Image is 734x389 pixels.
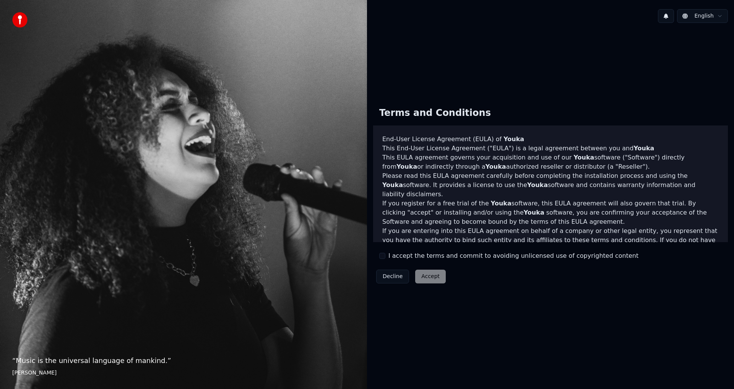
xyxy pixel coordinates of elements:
[382,144,719,153] p: This End-User License Agreement ("EULA") is a legal agreement between you and
[633,145,654,152] span: Youka
[524,209,544,216] span: Youka
[373,101,497,125] div: Terms and Conditions
[382,226,719,263] p: If you are entering into this EULA agreement on behalf of a company or other legal entity, you re...
[376,270,409,283] button: Decline
[573,154,594,161] span: Youka
[12,12,28,28] img: youka
[382,135,719,144] h3: End-User License Agreement (EULA) of
[382,153,719,171] p: This EULA agreement governs your acquisition and use of our software ("Software") directly from o...
[382,171,719,199] p: Please read this EULA agreement carefully before completing the installation process and using th...
[503,135,524,143] span: Youka
[388,251,638,260] label: I accept the terms and commit to avoiding unlicensed use of copyrighted content
[12,369,355,377] footer: [PERSON_NAME]
[396,163,417,170] span: Youka
[382,181,403,189] span: Youka
[491,200,512,207] span: Youka
[12,355,355,366] p: “ Music is the universal language of mankind. ”
[382,199,719,226] p: If you register for a free trial of the software, this EULA agreement will also govern that trial...
[527,181,548,189] span: Youka
[486,163,506,170] span: Youka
